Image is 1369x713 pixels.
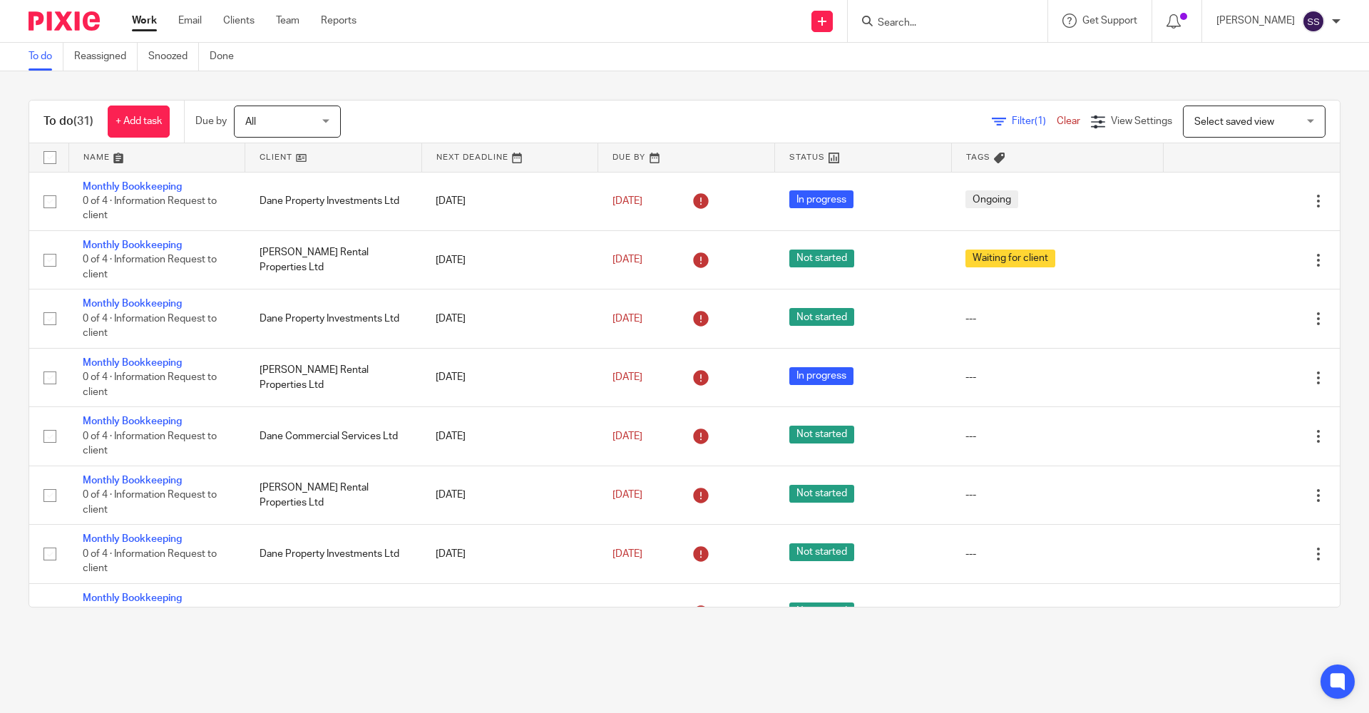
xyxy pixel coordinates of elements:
span: 0 of 4 · Information Request to client [83,314,217,339]
span: 0 of 4 · Information Request to client [83,431,217,456]
td: [DATE] [421,172,598,230]
div: --- [965,605,1149,620]
td: Dane Property Investments Ltd [245,172,422,230]
span: Not started [789,426,854,443]
a: Monthly Bookkeeping [83,240,182,250]
a: Email [178,14,202,28]
td: Dane Commercial Services Ltd [245,583,422,642]
span: Not started [789,308,854,326]
span: Tags [966,153,990,161]
a: Work [132,14,157,28]
span: Not started [789,250,854,267]
img: Pixie [29,11,100,31]
div: --- [965,547,1149,561]
span: Ongoing [965,190,1018,208]
p: Due by [195,114,227,128]
td: [PERSON_NAME] Rental Properties Ltd [245,230,422,289]
span: Get Support [1082,16,1137,26]
a: To do [29,43,63,71]
td: [DATE] [421,230,598,289]
input: Search [876,17,1005,30]
span: 0 of 4 · Information Request to client [83,255,217,280]
span: In progress [789,190,853,208]
span: Not started [789,485,854,503]
p: [PERSON_NAME] [1216,14,1295,28]
div: --- [965,488,1149,502]
a: Monthly Bookkeeping [83,358,182,368]
span: [DATE] [612,196,642,206]
a: Reassigned [74,43,138,71]
td: Dane Commercial Services Ltd [245,407,422,466]
td: [DATE] [421,289,598,348]
span: Not started [789,543,854,561]
span: [DATE] [612,549,642,559]
a: Monthly Bookkeeping [83,534,182,544]
td: Dane Property Investments Ltd [245,525,422,583]
td: [DATE] [421,583,598,642]
a: Monthly Bookkeeping [83,299,182,309]
span: Filter [1012,116,1057,126]
td: [DATE] [421,348,598,406]
h1: To do [43,114,93,129]
span: (31) [73,116,93,127]
td: [DATE] [421,466,598,524]
a: Team [276,14,299,28]
span: 0 of 4 · Information Request to client [83,490,217,515]
a: Clear [1057,116,1080,126]
span: (1) [1035,116,1046,126]
span: 0 of 4 · Information Request to client [83,372,217,397]
td: [PERSON_NAME] Rental Properties Ltd [245,348,422,406]
a: + Add task [108,106,170,138]
span: [DATE] [612,372,642,382]
span: 0 of 4 · Information Request to client [83,196,217,221]
a: Snoozed [148,43,199,71]
div: --- [965,370,1149,384]
td: [DATE] [421,407,598,466]
a: Reports [321,14,357,28]
td: [PERSON_NAME] Rental Properties Ltd [245,466,422,524]
a: Monthly Bookkeeping [83,593,182,603]
span: Select saved view [1194,117,1274,127]
span: In progress [789,367,853,385]
span: [DATE] [612,431,642,441]
span: [DATE] [612,255,642,265]
span: 0 of 4 · Information Request to client [83,549,217,574]
img: svg%3E [1302,10,1325,33]
span: All [245,117,256,127]
div: --- [965,312,1149,326]
td: Dane Property Investments Ltd [245,289,422,348]
td: [DATE] [421,525,598,583]
span: [DATE] [612,314,642,324]
span: View Settings [1111,116,1172,126]
a: Done [210,43,245,71]
a: Monthly Bookkeeping [83,416,182,426]
span: [DATE] [612,490,642,500]
a: Monthly Bookkeeping [83,476,182,486]
a: Clients [223,14,255,28]
span: Not started [789,602,854,620]
span: Waiting for client [965,250,1055,267]
a: Monthly Bookkeeping [83,182,182,192]
div: --- [965,429,1149,443]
